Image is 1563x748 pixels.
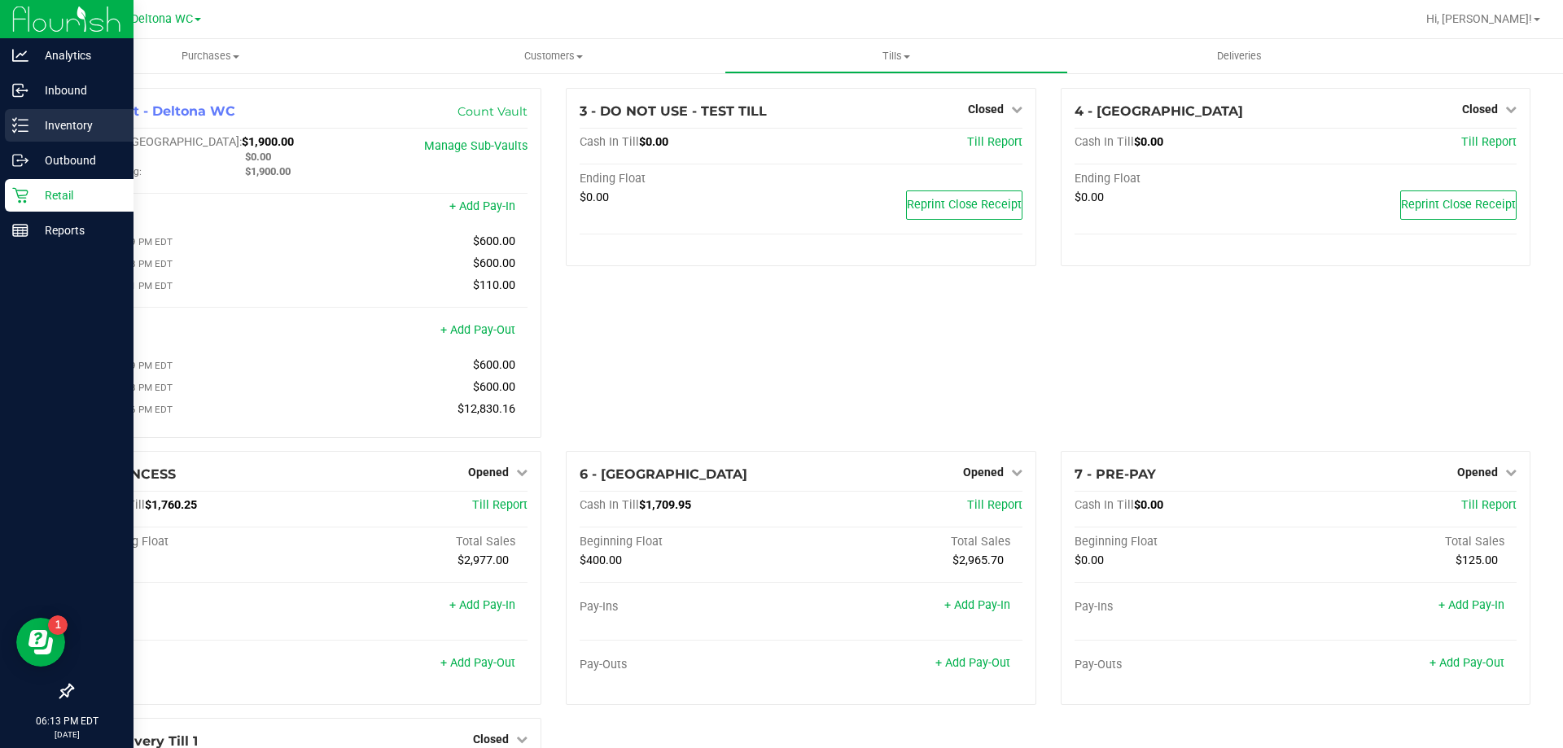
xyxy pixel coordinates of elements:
[1401,198,1516,212] span: Reprint Close Receipt
[967,498,1022,512] a: Till Report
[1438,598,1504,612] a: + Add Pay-In
[580,658,801,672] div: Pay-Outs
[935,656,1010,670] a: + Add Pay-Out
[1295,535,1517,549] div: Total Sales
[12,152,28,168] inline-svg: Outbound
[1456,553,1498,567] span: $125.00
[580,172,801,186] div: Ending Float
[580,135,639,149] span: Cash In Till
[580,466,747,482] span: 6 - [GEOGRAPHIC_DATA]
[245,151,271,163] span: $0.00
[967,135,1022,149] a: Till Report
[440,656,515,670] a: + Add Pay-Out
[7,714,126,728] p: 06:13 PM EDT
[473,256,515,270] span: $600.00
[1462,103,1498,116] span: Closed
[382,39,725,73] a: Customers
[39,49,382,63] span: Purchases
[472,498,528,512] a: Till Report
[580,553,622,567] span: $400.00
[440,323,515,337] a: + Add Pay-Out
[906,190,1022,220] button: Reprint Close Receipt
[1075,466,1156,482] span: 7 - PRE-PAY
[85,135,242,149] span: Cash In [GEOGRAPHIC_DATA]:
[1075,135,1134,149] span: Cash In Till
[449,199,515,213] a: + Add Pay-In
[907,198,1022,212] span: Reprint Close Receipt
[12,117,28,133] inline-svg: Inventory
[1457,466,1498,479] span: Opened
[580,535,801,549] div: Beginning Float
[580,600,801,615] div: Pay-Ins
[725,39,1067,73] a: Tills
[85,201,307,216] div: Pay-Ins
[28,151,126,170] p: Outbound
[1461,135,1517,149] a: Till Report
[1075,600,1296,615] div: Pay-Ins
[1075,553,1104,567] span: $0.00
[473,733,509,746] span: Closed
[580,190,609,204] span: $0.00
[28,221,126,240] p: Reports
[28,81,126,100] p: Inbound
[7,728,126,741] p: [DATE]
[1075,498,1134,512] span: Cash In Till
[1134,498,1163,512] span: $0.00
[1426,12,1532,25] span: Hi, [PERSON_NAME]!
[1461,498,1517,512] a: Till Report
[1400,190,1517,220] button: Reprint Close Receipt
[1075,172,1296,186] div: Ending Float
[473,278,515,292] span: $110.00
[245,165,291,177] span: $1,900.00
[242,135,294,149] span: $1,900.00
[458,553,509,567] span: $2,977.00
[85,658,307,672] div: Pay-Outs
[944,598,1010,612] a: + Add Pay-In
[1075,658,1296,672] div: Pay-Outs
[28,116,126,135] p: Inventory
[1195,49,1284,63] span: Deliveries
[580,103,767,119] span: 3 - DO NOT USE - TEST TILL
[473,234,515,248] span: $600.00
[48,615,68,635] iframe: Resource center unread badge
[963,466,1004,479] span: Opened
[145,498,197,512] span: $1,760.25
[468,466,509,479] span: Opened
[458,402,515,416] span: $12,830.16
[16,618,65,667] iframe: Resource center
[28,186,126,205] p: Retail
[12,222,28,238] inline-svg: Reports
[28,46,126,65] p: Analytics
[1075,535,1296,549] div: Beginning Float
[85,103,235,119] span: 1 - Vault - Deltona WC
[85,600,307,615] div: Pay-Ins
[639,135,668,149] span: $0.00
[1068,39,1411,73] a: Deliveries
[952,553,1004,567] span: $2,965.70
[725,49,1066,63] span: Tills
[473,380,515,394] span: $600.00
[85,325,307,339] div: Pay-Outs
[968,103,1004,116] span: Closed
[307,535,528,549] div: Total Sales
[473,358,515,372] span: $600.00
[383,49,724,63] span: Customers
[12,47,28,63] inline-svg: Analytics
[85,535,307,549] div: Beginning Float
[12,82,28,98] inline-svg: Inbound
[1075,190,1104,204] span: $0.00
[12,187,28,203] inline-svg: Retail
[131,12,193,26] span: Deltona WC
[1075,103,1243,119] span: 4 - [GEOGRAPHIC_DATA]
[449,598,515,612] a: + Add Pay-In
[424,139,528,153] a: Manage Sub-Vaults
[458,104,528,119] a: Count Vault
[1134,135,1163,149] span: $0.00
[801,535,1022,549] div: Total Sales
